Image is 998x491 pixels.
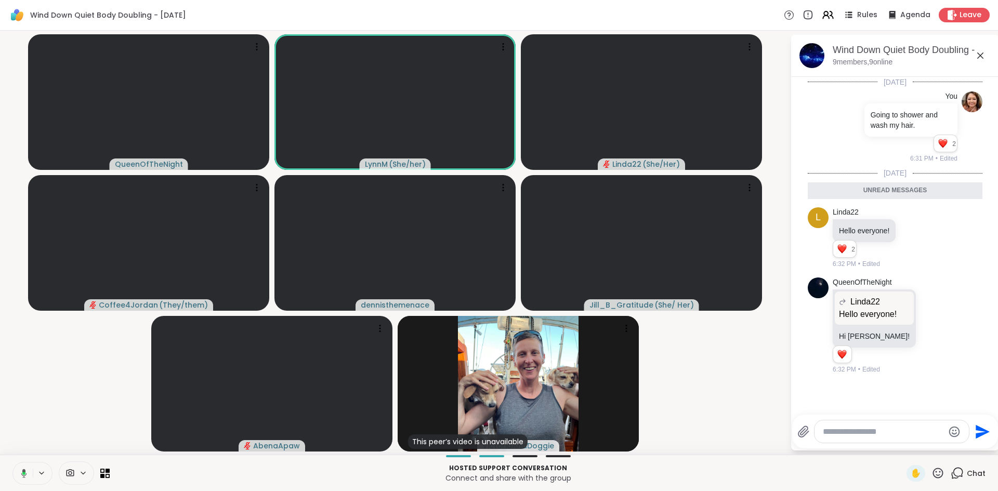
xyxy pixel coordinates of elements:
span: [DATE] [877,77,913,87]
span: ( She/Her ) [642,159,680,169]
div: Reaction list [833,241,851,257]
div: Reaction list [833,346,851,363]
span: Agenda [900,10,930,20]
span: Leave [960,10,981,20]
button: Reactions: love [937,139,948,148]
span: AbenaApaw [253,441,300,451]
span: 6:32 PM [833,365,856,374]
span: Coffee4Jordan [99,300,158,310]
span: [DATE] [877,168,913,178]
span: Wind Down Quiet Body Doubling - [DATE] [30,10,186,20]
a: Linda22 [833,207,859,218]
p: Connect and share with the group [116,473,900,483]
span: • [858,259,860,269]
button: Send [969,420,993,443]
span: 2 [851,245,856,254]
p: Hi [PERSON_NAME]! [839,331,910,341]
img: Wind Down Quiet Body Doubling - Friday, Oct 10 [799,43,824,68]
span: audio-muted [603,161,610,168]
span: audio-muted [244,442,251,449]
a: QueenOfTheNight [833,277,892,288]
img: https://sharewell-space-live.sfo3.digitaloceanspaces.com/user-generated/d7277878-0de6-43a2-a937-4... [808,277,829,298]
span: Jill_B_Gratitude [589,300,653,310]
div: Unread messages [808,182,982,199]
span: Rules [857,10,877,20]
img: ShareWell Logomark [8,6,26,24]
div: This peer’s video is unavailable [408,434,528,449]
textarea: Type your message [823,427,944,437]
button: Emoji picker [948,426,961,438]
span: ✋ [911,467,921,480]
span: 6:32 PM [833,259,856,269]
span: Edited [940,154,957,163]
span: • [858,365,860,374]
img: VictoriaAndDoggie [458,316,579,452]
p: 9 members, 9 online [833,57,892,68]
span: ( They/them ) [159,300,208,310]
p: Hello everyone! [839,308,910,321]
span: Linda22 [850,296,880,308]
span: 6:31 PM [910,154,934,163]
span: LynnM [365,159,388,169]
span: 2 [952,139,957,149]
span: Chat [967,468,986,479]
span: Edited [862,365,880,374]
button: Reactions: love [836,245,847,253]
p: Going to shower and wash my hair. [871,110,951,130]
div: Reaction list [934,135,952,152]
p: Hello everyone! [839,225,889,236]
span: Edited [862,259,880,269]
span: ( She/ Her ) [654,300,694,310]
span: QueenOfTheNight [115,159,183,169]
div: Wind Down Quiet Body Doubling - [DATE] [833,44,991,57]
p: Hosted support conversation [116,463,900,473]
span: Linda22 [612,159,641,169]
h4: You [945,91,957,102]
span: audio-muted [89,301,97,309]
span: L [816,210,821,224]
span: dennisthemenace [361,300,429,310]
img: https://sharewell-space-live.sfo3.digitaloceanspaces.com/user-generated/5f572286-b7ec-4d9d-a82c-3... [962,91,982,112]
span: • [936,154,938,163]
button: Reactions: love [836,350,847,359]
span: ( She/her ) [389,159,426,169]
